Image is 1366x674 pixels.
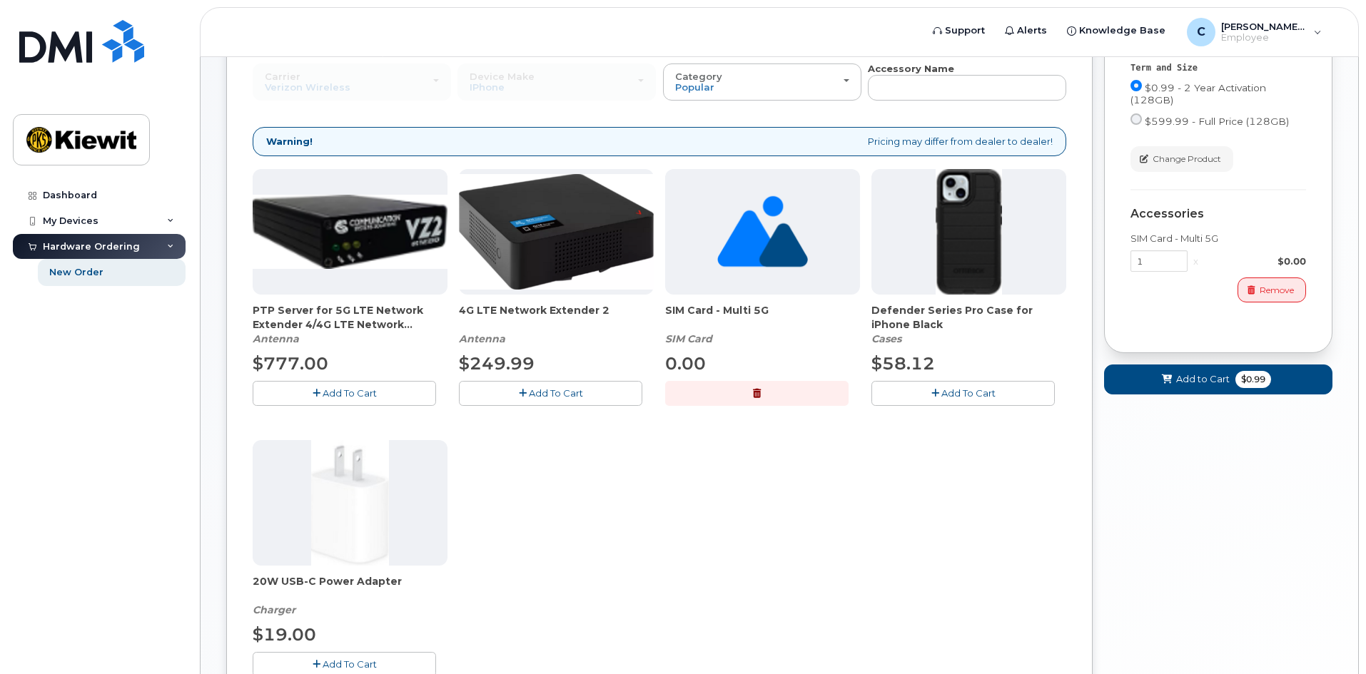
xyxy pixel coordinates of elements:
a: Support [923,16,995,45]
img: defenderiphone14.png [936,169,1003,295]
button: Add To Cart [253,381,436,406]
em: Antenna [253,332,299,345]
span: Add To Cart [323,658,377,670]
em: SIM Card [665,332,712,345]
button: Category Popular [663,63,861,101]
span: Change Product [1153,153,1221,165]
span: Add to Cart [1176,372,1230,386]
strong: Accessory Name [868,63,954,74]
div: SIM Card - Multi 5G [665,303,860,346]
button: Add to Cart $0.99 [1104,364,1332,394]
span: $58.12 [871,353,935,374]
button: Remove [1238,277,1306,302]
span: Alerts [1017,24,1047,38]
img: apple20w.jpg [311,440,389,566]
span: Remove [1260,284,1294,297]
span: $19.00 [253,624,316,645]
input: $599.99 - Full Price (128GB) [1130,113,1142,125]
span: [PERSON_NAME].[PERSON_NAME] [1221,21,1307,32]
span: C [1197,24,1205,41]
em: Charger [253,603,295,616]
span: Add To Cart [323,387,377,399]
em: Cases [871,332,901,345]
strong: Warning! [266,135,313,148]
span: Popular [675,81,714,93]
button: Add To Cart [871,381,1055,406]
span: Support [945,24,985,38]
div: SIM Card - Multi 5G [1130,232,1306,245]
span: Add To Cart [941,387,996,399]
span: Employee [1221,32,1307,44]
span: $249.99 [459,353,535,374]
span: SIM Card - Multi 5G [665,303,860,332]
span: Add To Cart [529,387,583,399]
img: 4glte_extender.png [459,174,654,289]
a: Knowledge Base [1057,16,1175,45]
span: $0.99 - 2 Year Activation (128GB) [1130,82,1266,106]
img: Casa_Sysem.png [253,195,447,269]
span: Defender Series Pro Case for iPhone Black [871,303,1066,332]
div: 20W USB-C Power Adapter [253,574,447,617]
span: $0.99 [1235,371,1271,388]
div: $0.00 [1204,255,1306,268]
div: x [1188,255,1204,268]
span: $599.99 - Full Price (128GB) [1145,116,1289,127]
span: Category [675,71,722,82]
img: no_image_found-2caef05468ed5679b831cfe6fc140e25e0c280774317ffc20a367ab7fd17291e.png [717,169,808,295]
span: PTP Server for 5G LTE Network Extender 4/4G LTE Network Extender 3 [253,303,447,332]
div: Pricing may differ from dealer to dealer! [253,127,1066,156]
span: 4G LTE Network Extender 2 [459,303,654,332]
input: $0.99 - 2 Year Activation (128GB) [1130,80,1142,91]
button: Change Product [1130,146,1233,171]
div: 4G LTE Network Extender 2 [459,303,654,346]
div: Accessories [1130,208,1306,220]
iframe: Messenger Launcher [1304,612,1355,663]
span: Knowledge Base [1079,24,1165,38]
div: Term and Size [1130,62,1306,74]
a: Alerts [995,16,1057,45]
div: Charlie.Goldstein [1177,18,1332,46]
div: PTP Server for 5G LTE Network Extender 4/4G LTE Network Extender 3 [253,303,447,346]
em: Antenna [459,332,505,345]
button: Add To Cart [459,381,642,406]
span: 0.00 [665,353,706,374]
span: 20W USB-C Power Adapter [253,574,447,603]
div: Defender Series Pro Case for iPhone Black [871,303,1066,346]
span: $777.00 [253,353,328,374]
